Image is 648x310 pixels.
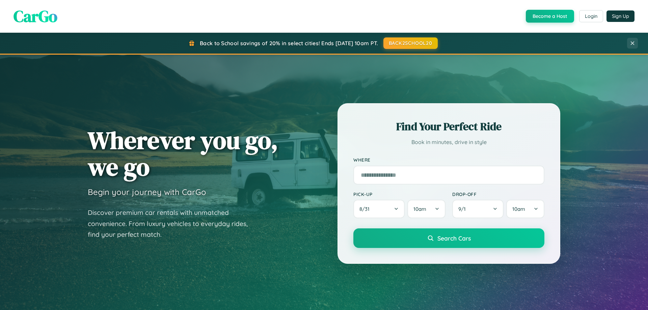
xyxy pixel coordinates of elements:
h1: Wherever you go, we go [88,127,278,180]
button: Search Cars [353,228,544,248]
span: CarGo [13,5,57,27]
button: Become a Host [526,10,574,23]
h3: Begin your journey with CarGo [88,187,206,197]
label: Drop-off [452,191,544,197]
button: BACK2SCHOOL20 [383,37,438,49]
button: 10am [506,200,544,218]
p: Book in minutes, drive in style [353,137,544,147]
span: 9 / 1 [458,206,469,212]
button: Login [579,10,603,22]
span: 8 / 31 [359,206,373,212]
span: Search Cars [437,234,471,242]
label: Where [353,157,544,163]
button: 9/1 [452,200,504,218]
label: Pick-up [353,191,446,197]
h2: Find Your Perfect Ride [353,119,544,134]
button: 10am [407,200,446,218]
span: 10am [413,206,426,212]
span: Back to School savings of 20% in select cities! Ends [DATE] 10am PT. [200,40,378,47]
p: Discover premium car rentals with unmatched convenience. From luxury vehicles to everyday rides, ... [88,207,256,240]
button: Sign Up [606,10,634,22]
span: 10am [512,206,525,212]
button: 8/31 [353,200,405,218]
